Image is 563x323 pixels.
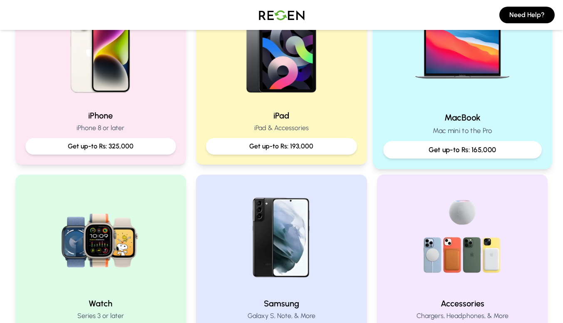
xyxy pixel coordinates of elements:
[499,7,555,23] button: Need Help?
[228,185,335,291] img: Samsung
[25,298,176,309] h2: Watch
[383,126,542,136] p: Mac mini to the Pro
[409,185,516,291] img: Accessories
[206,123,357,133] p: iPad & Accessories
[206,298,357,309] h2: Samsung
[213,141,350,151] p: Get up-to Rs: 193,000
[387,311,538,321] p: Chargers, Headphones, & More
[25,110,176,121] h2: iPhone
[25,123,176,133] p: iPhone 8 or later
[32,141,170,151] p: Get up-to Rs: 325,000
[390,145,535,155] p: Get up-to Rs: 165,000
[206,311,357,321] p: Galaxy S, Note, & More
[253,3,311,27] img: Logo
[206,110,357,121] h2: iPad
[387,298,538,309] h2: Accessories
[25,311,176,321] p: Series 3 or later
[47,185,154,291] img: Watch
[383,111,542,123] h2: MacBook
